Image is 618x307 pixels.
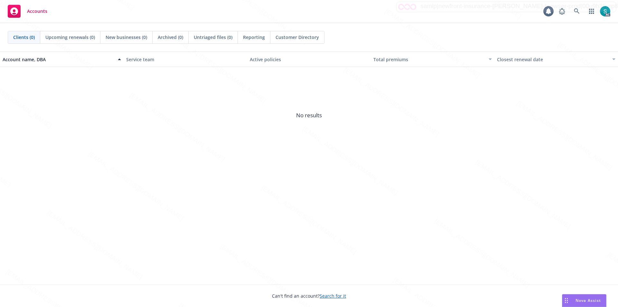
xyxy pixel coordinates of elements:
div: Drag to move [562,294,570,307]
span: Upcoming renewals (0) [45,34,95,41]
span: Clients (0) [13,34,35,41]
span: Archived (0) [158,34,183,41]
div: Active policies [250,56,368,63]
span: Reporting [243,34,265,41]
div: Closest renewal date [497,56,608,63]
img: photo [600,6,610,16]
button: Nova Assist [562,294,606,307]
button: Closest renewal date [494,52,618,67]
div: Account name, DBA [3,56,114,63]
span: Untriaged files (0) [194,34,232,41]
a: Accounts [5,2,50,20]
a: Search for it [320,293,346,299]
span: New businesses (0) [106,34,147,41]
div: Total premiums [373,56,485,63]
a: Switch app [585,5,598,18]
span: Nova Assist [576,298,601,303]
button: Active policies [247,52,371,67]
div: Service team [126,56,245,63]
button: Service team [124,52,247,67]
span: Accounts [27,9,47,14]
a: Search [570,5,583,18]
a: Report a Bug [556,5,568,18]
span: Can't find an account? [272,293,346,299]
span: Customer Directory [276,34,319,41]
button: Total premiums [371,52,494,67]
